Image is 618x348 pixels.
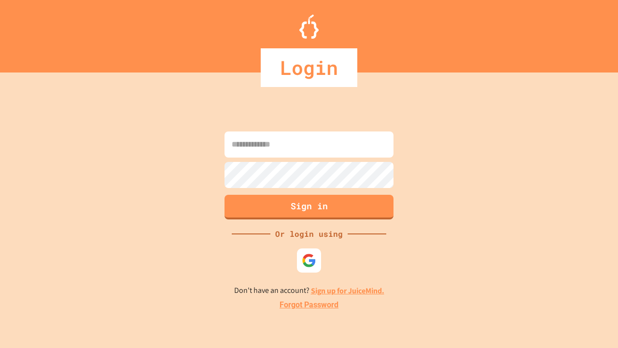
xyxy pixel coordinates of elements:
[270,228,348,240] div: Or login using
[234,285,384,297] p: Don't have an account?
[302,253,316,268] img: google-icon.svg
[225,195,393,219] button: Sign in
[280,299,338,311] a: Forgot Password
[261,48,357,87] div: Login
[311,286,384,296] a: Sign up for JuiceMind.
[299,14,319,39] img: Logo.svg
